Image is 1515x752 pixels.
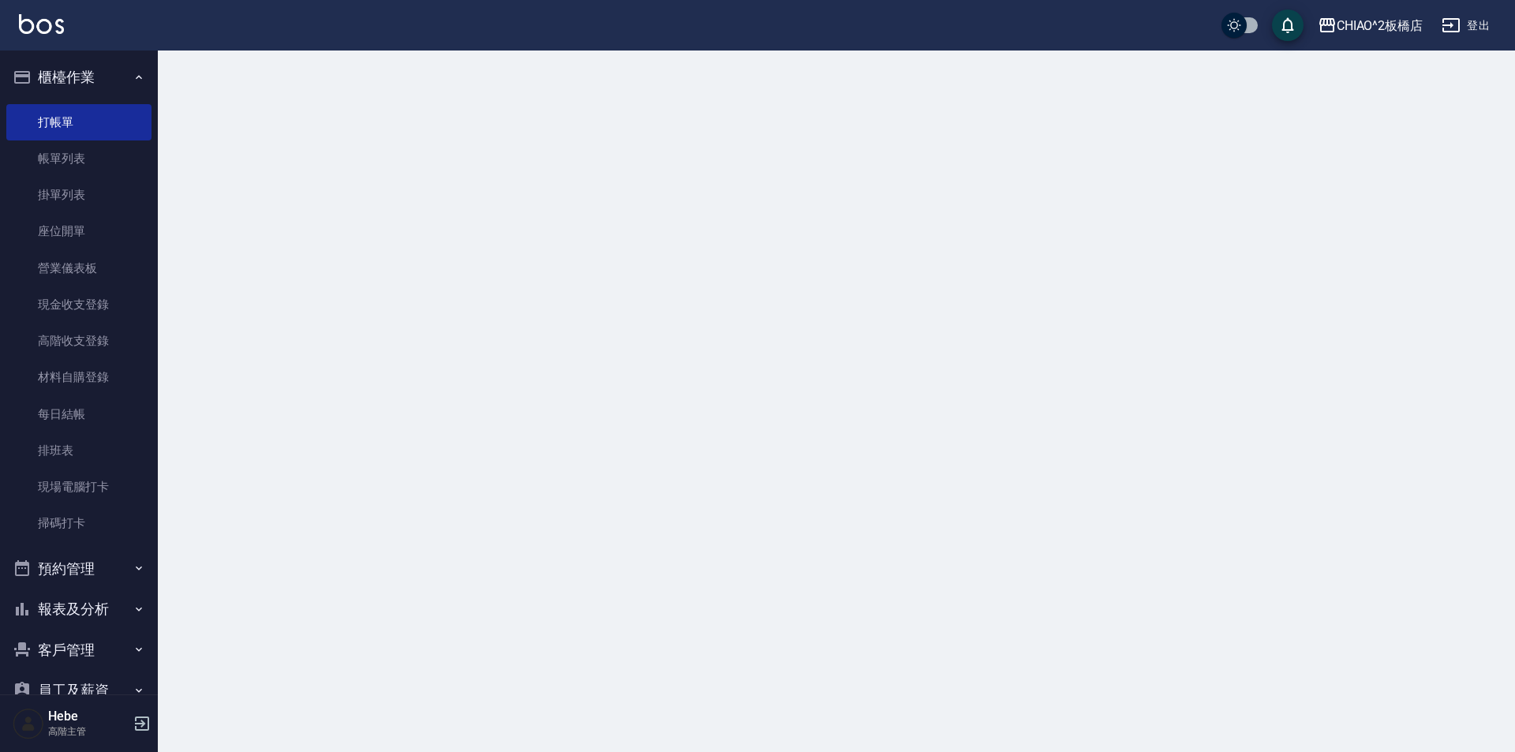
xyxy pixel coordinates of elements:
button: 報表及分析 [6,589,151,630]
img: Logo [19,14,64,34]
p: 高階主管 [48,724,129,739]
h5: Hebe [48,709,129,724]
a: 掃碼打卡 [6,505,151,541]
button: 客戶管理 [6,630,151,671]
button: 櫃檯作業 [6,57,151,98]
a: 營業儀表板 [6,250,151,286]
button: CHIAO^2板橋店 [1311,9,1430,42]
a: 掛單列表 [6,177,151,213]
a: 材料自購登錄 [6,359,151,395]
button: 登出 [1435,11,1496,40]
a: 座位開單 [6,213,151,249]
div: CHIAO^2板橋店 [1337,16,1423,36]
button: 預約管理 [6,548,151,589]
button: 員工及薪資 [6,670,151,711]
a: 現場電腦打卡 [6,469,151,505]
a: 高階收支登錄 [6,323,151,359]
a: 帳單列表 [6,140,151,177]
a: 排班表 [6,432,151,469]
img: Person [13,708,44,739]
button: save [1272,9,1304,41]
a: 打帳單 [6,104,151,140]
a: 現金收支登錄 [6,286,151,323]
a: 每日結帳 [6,396,151,432]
